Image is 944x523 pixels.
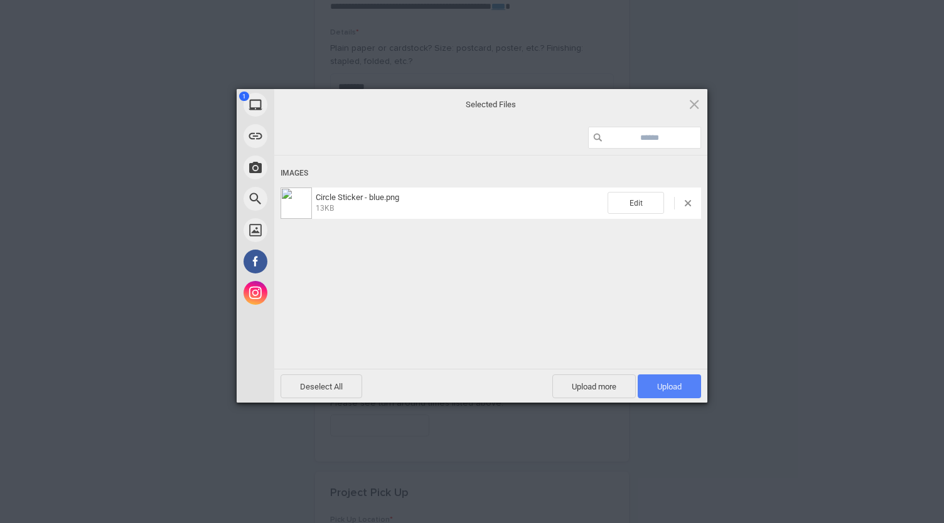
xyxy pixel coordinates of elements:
[237,120,387,152] div: Link (URL)
[237,89,387,120] div: My Device
[316,193,399,202] span: Circle Sticker - blue.png
[657,382,682,391] span: Upload
[316,204,334,213] span: 13KB
[239,92,249,101] span: 1
[281,162,701,185] div: Images
[608,192,664,214] span: Edit
[365,99,616,110] span: Selected Files
[281,188,312,219] img: b5e322b8-d577-49b5-a0e4-75daba832b28
[552,374,636,398] span: Upload more
[638,374,701,398] span: Upload
[281,374,362,398] span: Deselect All
[237,183,387,214] div: Web Search
[237,246,387,277] div: Facebook
[237,277,387,309] div: Instagram
[312,193,608,213] span: Circle Sticker - blue.png
[237,152,387,183] div: Take Photo
[237,214,387,246] div: Unsplash
[687,97,701,111] span: Click here or hit ESC to close picker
